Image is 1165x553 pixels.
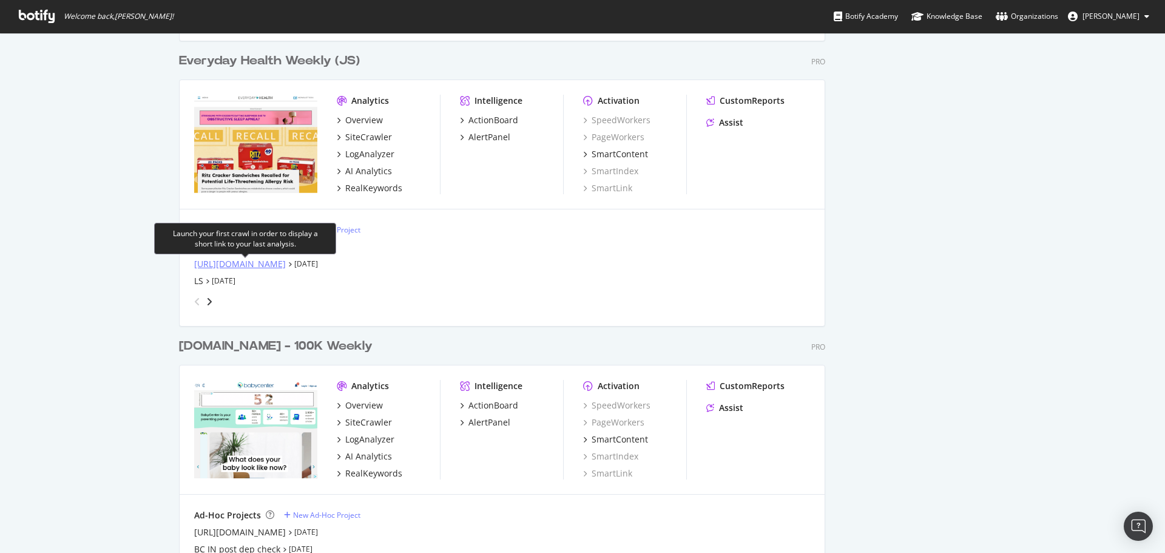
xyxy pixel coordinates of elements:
span: Welcome back, [PERSON_NAME] ! [64,12,174,21]
div: CustomReports [720,95,785,107]
div: AI Analytics [345,165,392,177]
a: Overview [337,399,383,412]
div: AlertPanel [468,131,510,143]
div: RealKeywords [345,182,402,194]
a: ActionBoard [460,114,518,126]
div: Assist [719,117,743,129]
div: LogAnalyzer [345,433,394,446]
div: CustomReports [720,380,785,392]
div: AI Analytics [345,450,392,463]
a: [URL][DOMAIN_NAME] [194,258,286,270]
div: SmartContent [592,433,648,446]
div: LogAnalyzer [345,148,394,160]
div: Organizations [996,10,1058,22]
div: SiteCrawler [345,131,392,143]
a: Assist [706,402,743,414]
div: AlertPanel [468,416,510,429]
a: New Ad-Hoc Project [284,510,360,520]
div: Ad-Hoc Projects [194,509,261,521]
img: everydayhealth.com [194,95,317,193]
div: ActionBoard [468,114,518,126]
a: SpeedWorkers [583,399,650,412]
a: LogAnalyzer [337,148,394,160]
a: RealKeywords [337,182,402,194]
div: RealKeywords [345,467,402,480]
a: SmartContent [583,433,648,446]
a: [DATE] [294,259,318,269]
div: New Ad-Hoc Project [293,510,360,520]
a: SmartContent [583,148,648,160]
div: ActionBoard [468,399,518,412]
a: [DOMAIN_NAME] - 100K Weekly [179,338,377,355]
div: Intelligence [474,380,522,392]
a: SmartIndex [583,450,638,463]
a: Overview [337,114,383,126]
a: AI Analytics [337,450,392,463]
div: SmartContent [592,148,648,160]
img: babycenter.com [194,380,317,478]
a: Everyday Health Weekly (JS) [179,52,365,70]
div: Intelligence [474,95,522,107]
a: AlertPanel [460,131,510,143]
a: SmartIndex [583,165,638,177]
div: Launch your first crawl in order to display a short link to your last analysis. [164,228,326,249]
div: Overview [345,114,383,126]
a: PageWorkers [583,416,644,429]
a: SmartLink [583,182,632,194]
a: SmartLink [583,467,632,480]
a: PageWorkers [583,131,644,143]
div: Everyday Health Weekly (JS) [179,52,360,70]
div: Knowledge Base [911,10,982,22]
div: Pro [811,56,825,67]
span: Bill Elward [1082,11,1140,21]
div: Activation [598,380,640,392]
a: LS [194,275,203,287]
div: Open Intercom Messenger [1124,512,1153,541]
div: angle-right [205,296,214,308]
a: [DATE] [212,276,235,286]
a: CustomReports [706,95,785,107]
a: AlertPanel [460,416,510,429]
div: SiteCrawler [345,416,392,429]
a: AI Analytics [337,165,392,177]
button: [PERSON_NAME] [1058,7,1159,26]
div: Analytics [351,95,389,107]
a: CustomReports [706,380,785,392]
a: Assist [706,117,743,129]
a: ActionBoard [460,399,518,412]
a: [DATE] [294,527,318,537]
a: [URL][DOMAIN_NAME] [194,526,286,538]
div: [DOMAIN_NAME] - 100K Weekly [179,338,373,355]
a: RealKeywords [337,467,402,480]
div: Overview [345,399,383,412]
div: Activation [598,95,640,107]
div: Assist [719,402,743,414]
a: LogAnalyzer [337,433,394,446]
div: Analytics [351,380,389,392]
div: Pro [811,342,825,352]
a: SiteCrawler [337,416,392,429]
div: angle-left [189,292,205,311]
div: Botify Academy [834,10,898,22]
a: SiteCrawler [337,131,392,143]
a: SpeedWorkers [583,114,650,126]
